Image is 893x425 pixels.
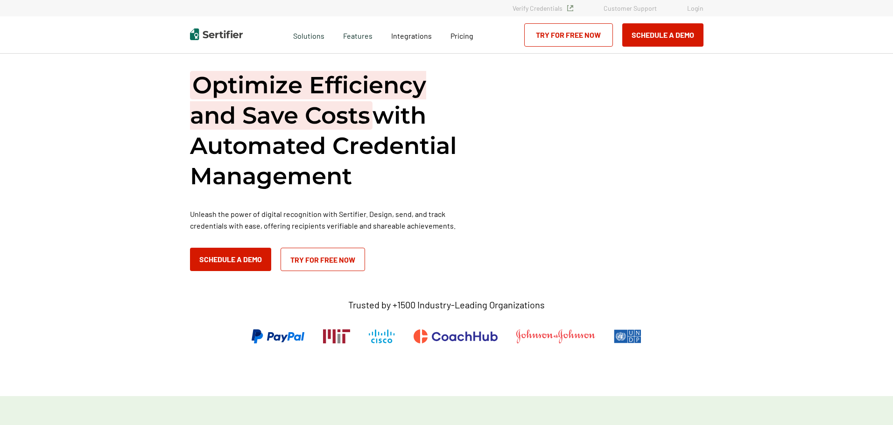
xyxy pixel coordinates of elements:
[323,329,350,343] img: Massachusetts Institute of Technology
[391,31,432,40] span: Integrations
[614,329,641,343] img: UNDP
[450,31,473,40] span: Pricing
[348,299,545,311] p: Trusted by +1500 Industry-Leading Organizations
[414,329,498,343] img: CoachHub
[567,5,573,11] img: Verified
[343,29,373,41] span: Features
[369,329,395,343] img: Cisco
[252,329,304,343] img: PayPal
[450,29,473,41] a: Pricing
[391,29,432,41] a: Integrations
[524,23,613,47] a: Try for Free Now
[190,28,243,40] img: Sertifier | Digital Credentialing Platform
[293,29,324,41] span: Solutions
[687,4,703,12] a: Login
[190,71,426,130] span: Optimize Efficiency and Save Costs
[513,4,573,12] a: Verify Credentials
[190,208,470,231] p: Unleash the power of digital recognition with Sertifier. Design, send, and track credentials with...
[516,329,595,343] img: Johnson & Johnson
[190,70,470,191] h1: with Automated Credential Management
[281,248,365,271] a: Try for Free Now
[604,4,657,12] a: Customer Support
